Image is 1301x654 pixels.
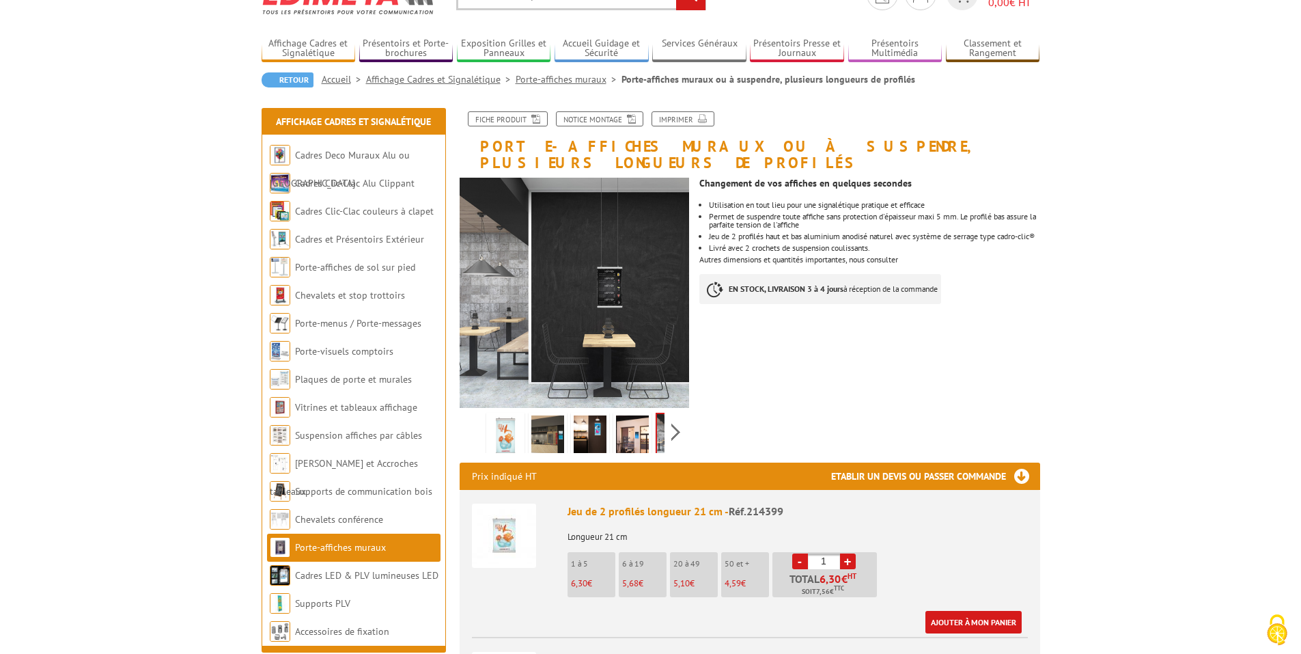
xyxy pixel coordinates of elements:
[673,579,718,588] p: €
[460,178,690,408] img: porte_affiches_muraux_suspendre_214399_3.jpg
[1253,608,1301,654] button: Cookies (fenêtre modale)
[295,261,415,273] a: Porte-affiches de sol sur pied
[1260,613,1294,647] img: Cookies (fenêtre modale)
[295,597,350,610] a: Supports PLV
[359,38,453,60] a: Présentoirs et Porte-brochures
[621,72,915,86] li: Porte-affiches muraux ou à suspendre, plusieurs longueurs de profilés
[729,284,843,294] strong: EN STOCK, LIVRAISON 3 à 4 jours
[295,373,412,385] a: Plaques de porte et murales
[709,201,1039,209] li: Utilisation en tout lieu pour une signalétique pratique et efficace
[322,73,366,85] a: Accueil
[295,177,415,189] a: Cadres Clic-Clac Alu Clippant
[622,559,667,569] p: 6 à 19
[568,504,1028,519] div: Jeu de 2 profilés longueur 21 cm -
[725,579,769,588] p: €
[270,509,290,530] img: Chevalets conférence
[270,537,290,558] img: Porte-affiches muraux
[276,115,431,128] a: Affichage Cadres et Signalétique
[841,573,848,584] span: €
[622,577,639,589] span: 5,68
[270,149,410,189] a: Cadres Deco Muraux Alu ou [GEOGRAPHIC_DATA]
[673,577,690,589] span: 5,10
[571,577,587,589] span: 6,30
[457,38,551,60] a: Exposition Grilles et Panneaux
[925,611,1022,633] a: Ajouter à mon panier
[571,559,615,569] p: 1 à 5
[295,289,405,301] a: Chevalets et stop trottoirs
[709,213,1039,229] li: Permet de suspendre toute affiche sans protection d'épaisseur maxi 5 mm. Le profilé bas assure la...
[776,573,877,597] p: Total
[516,73,621,85] a: Porte-affiches muraux
[270,593,290,614] img: Supports PLV
[366,73,516,85] a: Affichage Cadres et Signalétique
[295,345,393,357] a: Porte-visuels comptoirs
[270,565,290,586] img: Cadres LED & PLV lumineuses LED
[472,504,536,568] img: Jeu de 2 profilés longueur 21 cm
[270,313,290,333] img: Porte-menus / Porte-messages
[270,621,290,642] img: Accessoires de fixation
[699,171,1050,318] div: Autres dimensions et quantités importantes, nous consulter
[262,38,356,60] a: Affichage Cadres et Signalétique
[848,571,856,581] sup: HT
[725,577,741,589] span: 4,59
[472,463,537,490] p: Prix indiqué HT
[270,425,290,446] img: Suspension affiches par câbles
[725,559,769,569] p: 50 et +
[622,579,667,588] p: €
[489,415,522,458] img: porte_affiches_214399.jpg
[652,111,714,126] a: Imprimer
[816,586,830,597] span: 7,56
[295,485,432,498] a: Supports de communication bois
[709,244,1039,252] p: Livré avec 2 crochets de suspension coulissants.
[295,401,417,413] a: Vitrines et tableaux affichage
[270,285,290,305] img: Chevalets et stop trottoirs
[840,554,856,569] a: +
[750,38,844,60] a: Présentoirs Presse et Journaux
[270,229,290,249] img: Cadres et Présentoirs Extérieur
[295,569,438,582] a: Cadres LED & PLV lumineuses LED
[699,177,912,189] strong: Changement de vos affiches en quelques secondes
[571,579,615,588] p: €
[729,504,783,518] span: Réf.214399
[468,111,548,126] a: Fiche produit
[568,523,1028,542] p: Longueur 21 cm
[270,341,290,362] img: Porte-visuels comptoirs
[270,453,290,474] img: Cimaises et Accroches tableaux
[270,257,290,277] img: Porte-affiches de sol sur pied
[946,38,1040,60] a: Classement et Rangement
[699,274,941,304] p: à réception de la commande
[262,72,313,87] a: Retour
[709,232,1039,241] li: Jeu de 2 profilés haut et bas aluminium anodisé naturel avec système de serrage type cadro-clic®
[834,584,844,592] sup: TTC
[657,414,693,457] img: porte_affiches_muraux_suspendre_214399_3.jpg
[673,559,718,569] p: 20 à 49
[295,429,422,441] a: Suspension affiches par câbles
[556,111,643,126] a: Notice Montage
[270,369,290,390] img: Plaques de porte et murales
[555,38,649,60] a: Accueil Guidage et Sécurité
[295,625,389,638] a: Accessoires de fixation
[802,586,844,597] span: Soit €
[616,415,649,458] img: porte_affiches_muraux_suspendre_214399_2.jpg
[270,145,290,165] img: Cadres Deco Muraux Alu ou Bois
[669,421,682,444] span: Next
[449,111,1050,171] h1: Porte-affiches muraux ou à suspendre, plusieurs longueurs de profilés
[820,573,841,584] span: 6,30
[295,513,383,526] a: Chevalets conférence
[295,317,421,329] a: Porte-menus / Porte-messages
[270,397,290,418] img: Vitrines et tableaux affichage
[270,201,290,221] img: Cadres Clic-Clac couleurs à clapet
[652,38,746,60] a: Services Généraux
[792,554,808,569] a: -
[295,233,424,245] a: Cadres et Présentoirs Extérieur
[848,38,942,60] a: Présentoirs Multimédia
[270,457,418,498] a: [PERSON_NAME] et Accroches tableaux
[531,415,564,458] img: porte_affiches_muraux_suspendre_214399.jpg
[295,205,434,217] a: Cadres Clic-Clac couleurs à clapet
[831,463,1040,490] h3: Etablir un devis ou passer commande
[574,415,606,458] img: porte_affiches_muraux_suspendre_214399_1.jpg
[295,541,386,554] a: Porte-affiches muraux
